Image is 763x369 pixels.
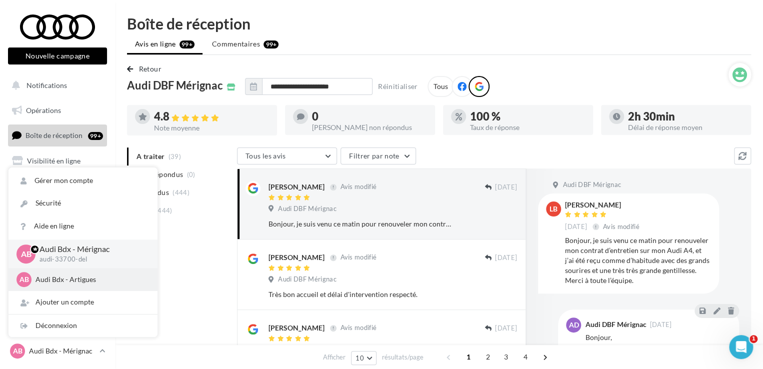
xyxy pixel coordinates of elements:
span: Non répondus [136,169,183,179]
span: Audi DBF Mérignac [562,180,621,189]
span: AB [21,248,31,259]
span: Avis modifié [340,324,376,332]
a: AB Audi Bdx - Mérignac [8,341,107,360]
span: AB [19,274,29,284]
p: Audi Bdx - Mérignac [29,346,95,356]
div: [PERSON_NAME] [268,252,324,262]
div: Bonjour, je suis venu ce matin pour renouveler mon contrat d’entretien sur mon Audi A4, et j’ai é... [565,235,711,285]
span: AD [568,320,578,330]
span: Audi DBF Mérignac [278,204,336,213]
span: (444) [172,188,189,196]
span: Avis modifié [340,253,376,261]
button: Filtrer par note [340,147,416,164]
span: Retour [139,64,161,73]
div: 0 [312,111,427,122]
span: Avis modifié [340,183,376,191]
div: Ajouter un compte [8,291,157,313]
div: Mots-clés [124,59,153,65]
p: audi-33700-del [39,255,141,264]
img: logo_orange.svg [16,16,24,24]
a: Aide en ligne [8,215,157,237]
span: Visibilité en ligne [27,156,80,165]
div: [PERSON_NAME] non répondus [312,124,427,131]
div: [PERSON_NAME] [565,201,641,208]
a: Campagnes [6,175,109,196]
a: Boîte de réception99+ [6,124,109,146]
span: LB [549,204,557,214]
span: [DATE] [649,321,671,328]
div: Domaine: [DOMAIN_NAME] [26,26,113,34]
a: Sécurité [8,192,157,214]
div: Déconnexion [8,314,157,337]
div: [PERSON_NAME] [268,323,324,333]
span: Audi DBF Mérignac [127,80,223,91]
span: Audi DBF Mérignac [278,275,336,284]
span: Opérations [26,106,61,114]
span: (0) [187,170,195,178]
span: Boîte de réception [25,131,82,139]
a: PLV et print personnalisable [6,225,109,254]
button: Réinitialiser [374,80,422,92]
div: 4.8 [154,111,269,122]
a: Visibilité en ligne [6,150,109,171]
span: [DATE] [495,183,517,192]
div: Délai de réponse moyen [628,124,743,131]
span: Afficher [323,352,345,362]
p: Audi Bdx - Artigues [35,274,145,284]
span: 1 [749,335,757,343]
span: Commentaires [212,39,260,49]
span: 10 [355,354,364,362]
span: [DATE] [495,253,517,262]
span: (444) [155,206,172,214]
span: 1 [460,349,476,365]
div: Très bon accueil et délai d'intervention respecté. [268,289,452,299]
span: [DATE] [565,222,587,231]
div: 2h 30min [628,111,743,122]
div: Taux de réponse [470,124,585,131]
div: Note moyenne [154,124,269,131]
span: Tous les avis [245,151,286,160]
span: résultats/page [382,352,423,362]
span: Notifications [26,81,67,89]
iframe: Intercom live chat [729,335,753,359]
div: 99+ [88,132,103,140]
span: 2 [480,349,496,365]
div: 100 % [470,111,585,122]
div: Bonjour, je suis venu ce matin pour renouveler mon contrat d’entretien sur mon Audi A4, et j’ai é... [268,219,452,229]
div: 99+ [263,40,278,48]
span: AB [13,346,22,356]
a: Gérer mon compte [8,169,157,192]
span: Avis modifié [603,222,639,230]
div: Boîte de réception [127,16,751,31]
div: Tous [427,76,454,97]
span: 4 [517,349,533,365]
div: v 4.0.25 [28,16,49,24]
button: Retour [127,63,165,75]
button: Nouvelle campagne [8,47,107,64]
div: [PERSON_NAME] [268,182,324,192]
div: Domaine [51,59,77,65]
button: Tous les avis [237,147,337,164]
a: Médiathèque [6,200,109,221]
img: tab_keywords_by_traffic_grey.svg [113,58,121,66]
button: 10 [351,351,376,365]
span: [DATE] [495,324,517,333]
div: Audi DBF Mérignac [585,321,646,328]
a: Opérations [6,100,109,121]
img: tab_domain_overview_orange.svg [40,58,48,66]
button: Notifications [6,75,105,96]
img: website_grey.svg [16,26,24,34]
span: 3 [498,349,514,365]
p: Audi Bdx - Mérignac [39,243,141,255]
